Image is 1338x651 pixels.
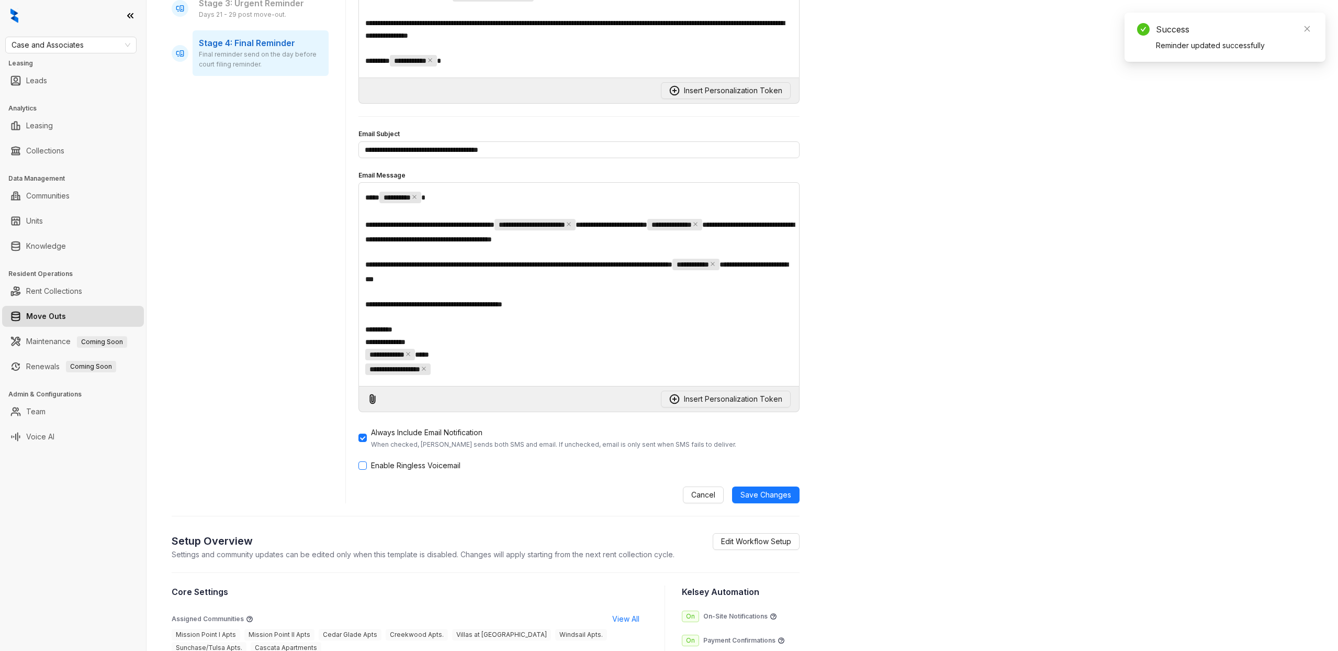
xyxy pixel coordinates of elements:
button: close [428,58,433,63]
span: Edit Workflow Setup [721,536,791,547]
span: Enable Ringless Voicemail [367,460,465,471]
h3: Resident Operations [8,269,146,279]
span: Cancel [691,489,715,501]
a: Move Outs [26,306,66,327]
li: Leasing [2,115,144,136]
a: Communities [26,185,70,206]
button: close [693,222,698,227]
a: Units [26,211,43,231]
img: logo [10,8,18,23]
p: Payment Confirmations [703,636,775,645]
p: Stage 4: Final Reminder [199,37,322,50]
p: Assigned Communities [172,614,244,624]
li: Voice AI [2,426,144,447]
button: View All [604,611,648,627]
h3: Core Settings [172,586,648,598]
button: Cancel [683,487,724,503]
div: Final reminder send on the day before court filing reminder. [199,50,322,70]
span: Coming Soon [77,336,127,348]
button: Insert Personalization Token [661,82,791,99]
span: View All [612,613,639,625]
h3: Kelsey Automation [682,586,800,598]
span: Insert Personalization Token [684,393,782,405]
a: Leasing [26,115,53,136]
span: On [682,635,699,646]
a: Team [26,401,46,422]
li: Rent Collections [2,281,144,302]
button: close [406,351,411,357]
h3: Analytics [8,104,146,113]
a: Collections [26,140,64,161]
li: Communities [2,185,144,206]
li: Knowledge [2,236,144,257]
h3: Admin & Configurations [8,390,146,399]
span: Save Changes [740,489,791,501]
span: Mission Point II Apts [244,629,314,641]
span: Cedar Glade Apts [319,629,381,641]
button: Save Changes [732,487,800,503]
p: Settings and community updates can be edited only when this template is disabled. Changes will ap... [172,549,674,560]
span: Mission Point I Apts [172,629,240,641]
span: close [1303,25,1311,32]
li: Leads [2,70,144,91]
h3: Leasing [8,59,146,68]
button: close [421,366,426,371]
button: Insert Personalization Token [661,391,791,407]
button: close [710,261,715,267]
a: Edit Workflow Setup [713,533,800,550]
h4: Email Subject [358,129,800,139]
button: close [566,222,571,227]
span: On [682,611,699,622]
div: Stage 4: Final Reminder [193,30,329,76]
li: Collections [2,140,144,161]
a: Leads [26,70,47,91]
span: Creekwood Apts. [386,629,448,641]
h2: Setup Overview [172,533,674,549]
li: Maintenance [2,331,144,352]
div: Reminder updated successfully [1156,40,1313,51]
span: Villas at [GEOGRAPHIC_DATA] [452,629,551,641]
span: check-circle [1137,23,1150,36]
a: Close [1301,23,1313,35]
li: Move Outs [2,306,144,327]
h3: Data Management [8,174,146,183]
a: Rent Collections [26,281,82,302]
li: Team [2,401,144,422]
span: Insert Personalization Token [684,85,782,96]
div: Days 21 - 29 post move-out. [199,10,322,20]
p: On-Site Notifications [703,612,768,621]
li: Units [2,211,144,231]
span: Windsail Apts. [555,629,607,641]
span: Coming Soon [66,361,116,372]
span: Case and Associates [12,37,130,53]
li: Renewals [2,356,144,377]
div: When checked, [PERSON_NAME] sends both SMS and email. If unchecked, email is only sent when SMS f... [371,440,736,449]
a: Knowledge [26,236,66,257]
h4: Email Message [358,171,800,181]
a: Voice AI [26,426,54,447]
div: Always Include Email Notification [371,427,736,438]
div: Success [1156,23,1313,36]
button: close [412,194,417,200]
a: RenewalsComing Soon [26,356,116,377]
